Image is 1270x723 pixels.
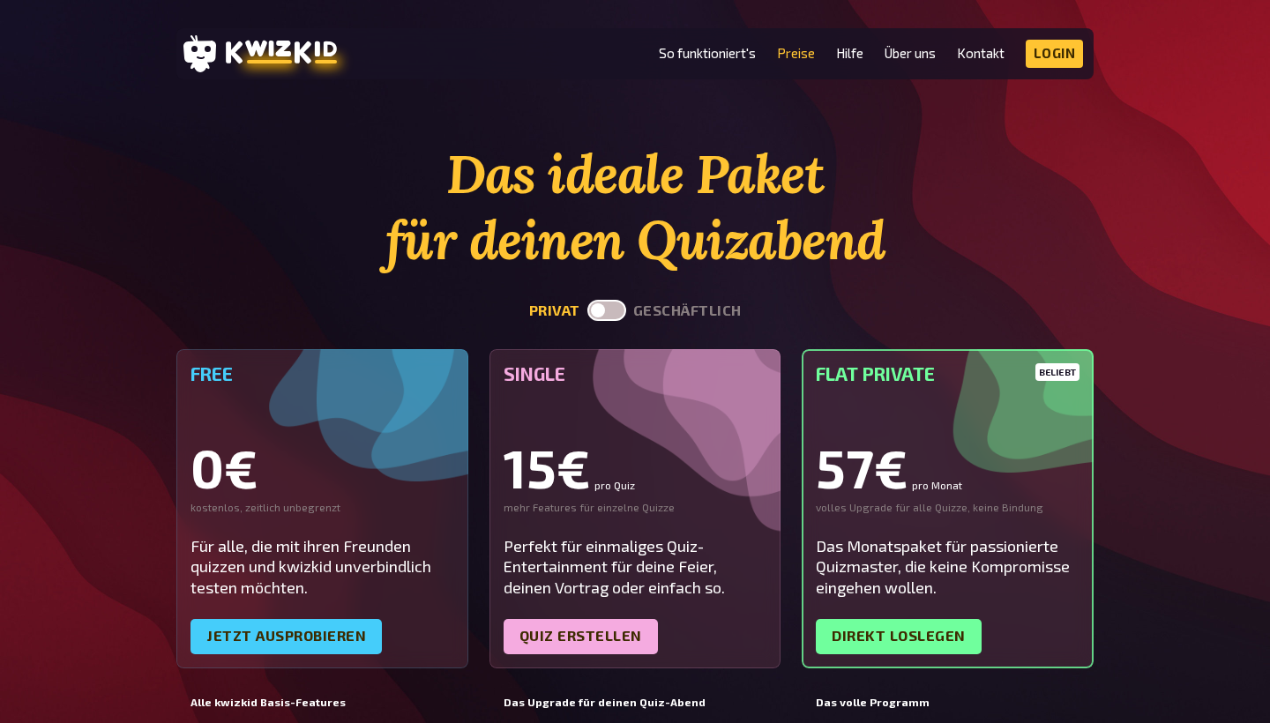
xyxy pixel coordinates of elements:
[190,697,454,709] h5: Alle kwizkid Basis-Features
[836,46,863,61] a: Hilfe
[190,536,454,598] div: Für alle, die mit ihren Freunden quizzen und kwizkid unverbindlich testen möchten.
[529,302,580,319] button: privat
[1026,40,1084,68] a: Login
[190,363,454,384] h5: Free
[633,302,742,319] button: geschäftlich
[504,536,767,598] div: Perfekt für einmaliges Quiz-Entertainment für deine Feier, deinen Vortrag oder einfach so.
[504,619,658,654] a: Quiz erstellen
[912,480,962,490] small: pro Monat
[504,697,767,709] h5: Das Upgrade für deinen Quiz-Abend
[885,46,936,61] a: Über uns
[777,46,815,61] a: Preise
[816,619,982,654] a: Direkt loslegen
[594,480,635,490] small: pro Quiz
[816,363,1079,384] h5: Flat Private
[504,441,767,494] div: 15€
[176,141,1094,273] h1: Das ideale Paket für deinen Quizabend
[816,441,1079,494] div: 57€
[816,697,1079,709] h5: Das volle Programm
[190,619,382,654] a: Jetzt ausprobieren
[504,363,767,384] h5: Single
[816,536,1079,598] div: Das Monatspaket für passionierte Quizmaster, die keine Kompromisse eingehen wollen.
[190,441,454,494] div: 0€
[190,501,454,515] div: kostenlos, zeitlich unbegrenzt
[504,501,767,515] div: mehr Features für einzelne Quizze
[816,501,1079,515] div: volles Upgrade für alle Quizze, keine Bindung
[957,46,1005,61] a: Kontakt
[659,46,756,61] a: So funktioniert's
